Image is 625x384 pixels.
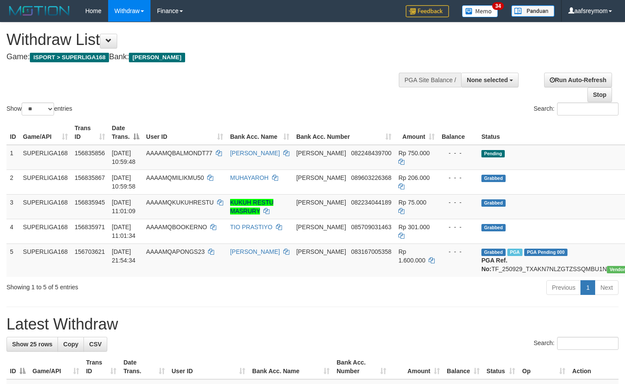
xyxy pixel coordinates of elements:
[587,87,612,102] a: Stop
[22,102,54,115] select: Showentries
[351,224,391,230] span: Copy 085709031463 to clipboard
[296,174,346,181] span: [PERSON_NAME]
[398,248,425,264] span: Rp 1.600.000
[6,53,408,61] h4: Game: Bank:
[398,224,429,230] span: Rp 301.000
[58,337,84,352] a: Copy
[146,150,212,157] span: AAAAMQBALMONDT77
[75,199,105,206] span: 156835945
[395,120,438,145] th: Amount: activate to sort column ascending
[492,2,504,10] span: 34
[109,120,143,145] th: Date Trans.: activate to sort column descending
[19,170,71,194] td: SUPERLIGA168
[6,4,72,17] img: MOTION_logo.png
[481,150,505,157] span: Pending
[6,243,19,277] td: 5
[481,249,506,256] span: Grabbed
[129,53,185,62] span: [PERSON_NAME]
[12,341,52,348] span: Show 25 rows
[534,102,619,115] label: Search:
[6,102,72,115] label: Show entries
[230,174,269,181] a: MUHAYAROH
[442,223,474,231] div: - - -
[6,170,19,194] td: 2
[351,174,391,181] span: Copy 089603226368 to clipboard
[6,337,58,352] a: Show 25 rows
[296,150,346,157] span: [PERSON_NAME]
[6,194,19,219] td: 3
[89,341,102,348] span: CSV
[467,77,508,83] span: None selected
[398,174,429,181] span: Rp 206.000
[519,355,569,379] th: Op: activate to sort column ascending
[442,198,474,207] div: - - -
[557,337,619,350] input: Search:
[595,280,619,295] a: Next
[507,249,522,256] span: Marked by aafchhiseyha
[83,355,120,379] th: Trans ID: activate to sort column ascending
[351,199,391,206] span: Copy 082234044189 to clipboard
[442,247,474,256] div: - - -
[249,355,333,379] th: Bank Acc. Name: activate to sort column ascending
[112,224,136,239] span: [DATE] 11:01:34
[146,199,214,206] span: AAAAMQKUKUHRESTU
[481,199,506,207] span: Grabbed
[546,280,581,295] a: Previous
[390,355,443,379] th: Amount: activate to sort column ascending
[146,174,204,181] span: AAAAMQMILIKMU50
[227,120,293,145] th: Bank Acc. Name: activate to sort column ascending
[146,248,205,255] span: AAAAMQAPONGS23
[461,73,519,87] button: None selected
[483,355,519,379] th: Status: activate to sort column ascending
[230,150,280,157] a: [PERSON_NAME]
[6,219,19,243] td: 4
[481,224,506,231] span: Grabbed
[580,280,595,295] a: 1
[6,31,408,48] h1: Withdraw List
[534,337,619,350] label: Search:
[112,174,136,190] span: [DATE] 10:59:58
[230,224,272,230] a: TIO PRASTIYO
[524,249,567,256] span: PGA Pending
[146,224,207,230] span: AAAAMQBOOKERNO
[19,120,71,145] th: Game/API: activate to sort column ascending
[296,224,346,230] span: [PERSON_NAME]
[462,5,498,17] img: Button%20Memo.svg
[398,199,426,206] span: Rp 75.000
[19,219,71,243] td: SUPERLIGA168
[351,248,391,255] span: Copy 083167005358 to clipboard
[6,145,19,170] td: 1
[230,248,280,255] a: [PERSON_NAME]
[399,73,461,87] div: PGA Site Balance /
[75,248,105,255] span: 156703621
[442,149,474,157] div: - - -
[296,199,346,206] span: [PERSON_NAME]
[29,355,83,379] th: Game/API: activate to sort column ascending
[569,355,619,379] th: Action
[19,194,71,219] td: SUPERLIGA168
[6,316,619,333] h1: Latest Withdraw
[293,120,395,145] th: Bank Acc. Number: activate to sort column ascending
[443,355,483,379] th: Balance: activate to sort column ascending
[75,174,105,181] span: 156835867
[19,145,71,170] td: SUPERLIGA168
[481,175,506,182] span: Grabbed
[6,355,29,379] th: ID: activate to sort column descending
[143,120,227,145] th: User ID: activate to sort column ascending
[333,355,390,379] th: Bank Acc. Number: activate to sort column ascending
[6,120,19,145] th: ID
[112,248,136,264] span: [DATE] 21:54:34
[71,120,109,145] th: Trans ID: activate to sort column ascending
[112,199,136,214] span: [DATE] 11:01:09
[19,243,71,277] td: SUPERLIGA168
[544,73,612,87] a: Run Auto-Refresh
[83,337,107,352] a: CSV
[296,248,346,255] span: [PERSON_NAME]
[168,355,249,379] th: User ID: activate to sort column ascending
[351,150,391,157] span: Copy 082248439700 to clipboard
[120,355,168,379] th: Date Trans.: activate to sort column ascending
[406,5,449,17] img: Feedback.jpg
[398,150,429,157] span: Rp 750.000
[438,120,478,145] th: Balance
[442,173,474,182] div: - - -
